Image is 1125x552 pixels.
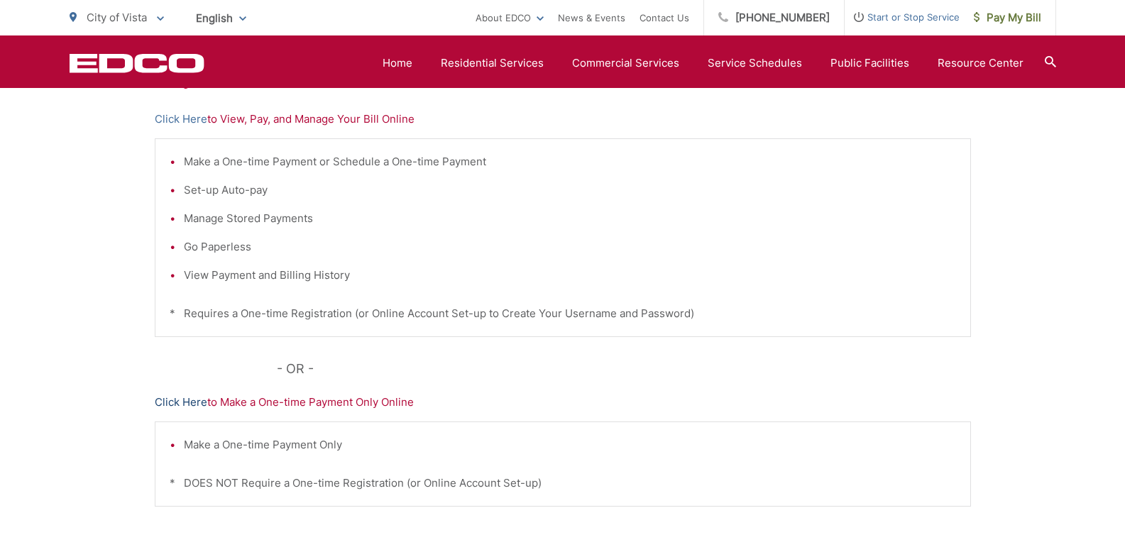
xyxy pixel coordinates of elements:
[184,182,956,199] li: Set-up Auto-pay
[184,436,956,453] li: Make a One-time Payment Only
[155,111,971,128] p: to View, Pay, and Manage Your Bill Online
[184,238,956,255] li: Go Paperless
[70,53,204,73] a: EDCD logo. Return to the homepage.
[558,9,625,26] a: News & Events
[184,267,956,284] li: View Payment and Billing History
[184,153,956,170] li: Make a One-time Payment or Schedule a One-time Payment
[277,358,971,380] p: - OR -
[184,210,956,227] li: Manage Stored Payments
[170,305,956,322] p: * Requires a One-time Registration (or Online Account Set-up to Create Your Username and Password)
[155,111,207,128] a: Click Here
[155,394,971,411] p: to Make a One-time Payment Only Online
[383,55,412,72] a: Home
[155,394,207,411] a: Click Here
[708,55,802,72] a: Service Schedules
[640,9,689,26] a: Contact Us
[441,55,544,72] a: Residential Services
[476,9,544,26] a: About EDCO
[938,55,1024,72] a: Resource Center
[572,55,679,72] a: Commercial Services
[974,9,1041,26] span: Pay My Bill
[830,55,909,72] a: Public Facilities
[170,475,956,492] p: * DOES NOT Require a One-time Registration (or Online Account Set-up)
[185,6,257,31] span: English
[87,11,147,24] span: City of Vista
